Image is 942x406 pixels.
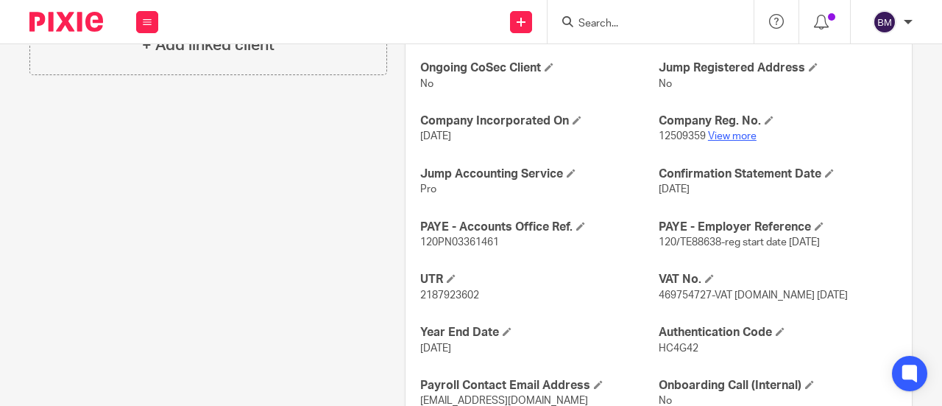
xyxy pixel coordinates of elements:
[420,237,499,248] span: 120PN03361461
[420,290,479,301] span: 2187923602
[659,396,672,406] span: No
[420,325,659,340] h4: Year End Date
[577,18,709,31] input: Search
[659,60,897,76] h4: Jump Registered Address
[29,12,103,32] img: Pixie
[420,343,451,354] span: [DATE]
[420,396,588,406] span: [EMAIL_ADDRESS][DOMAIN_NAME]
[659,237,820,248] span: 120/TE88638-reg start date [DATE]
[142,34,275,57] h4: + Add linked client
[420,131,451,141] span: [DATE]
[420,220,659,235] h4: PAYE - Accounts Office Ref.
[659,79,672,89] span: No
[420,378,659,393] h4: Payroll Contact Email Address
[420,60,659,76] h4: Ongoing CoSec Client
[420,167,659,182] h4: Jump Accounting Service
[659,290,848,301] span: 469754727-VAT [DOMAIN_NAME] [DATE]
[659,113,897,129] h4: Company Reg. No.
[420,113,659,129] h4: Company Incorporated On
[659,220,897,235] h4: PAYE - Employer Reference
[659,378,897,393] h4: Onboarding Call (Internal)
[420,272,659,287] h4: UTR
[420,79,433,89] span: No
[708,131,757,141] a: View more
[659,325,897,340] h4: Authentication Code
[873,10,896,34] img: svg%3E
[659,272,897,287] h4: VAT No.
[659,343,698,354] span: HC4G42
[659,131,706,141] span: 12509359
[659,184,690,195] span: [DATE]
[659,167,897,182] h4: Confirmation Statement Date
[420,184,436,195] span: Pro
